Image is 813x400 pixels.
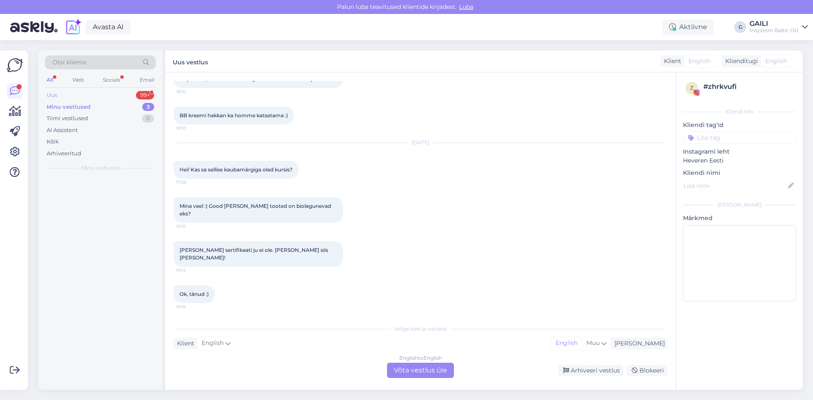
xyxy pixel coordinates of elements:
[661,57,681,66] div: Klient
[176,303,208,310] span: 19:18
[86,20,131,34] a: Avasta AI
[176,88,208,95] span: 18:32
[749,20,808,34] a: GAILIInsystem Baltic OÜ
[180,112,288,119] span: BB kreemi hakkan ka homme katsetama :)
[7,57,23,73] img: Askly Logo
[142,114,154,123] div: 0
[101,74,122,86] div: Socials
[683,147,796,156] p: Instagrami leht
[180,203,332,217] span: Mina veel :) Good [PERSON_NAME] tooted on biolagunevad eks?
[176,125,208,131] span: 18:33
[765,57,787,66] span: English
[71,74,86,86] div: Web
[456,3,476,11] span: Luba
[722,57,758,66] div: Klienditugi
[64,18,82,36] img: explore-ai
[734,21,746,33] div: G
[176,179,208,185] span: 17:56
[586,339,600,347] span: Muu
[683,214,796,223] p: Märkmed
[202,339,224,348] span: English
[81,164,119,172] span: Minu vestlused
[690,85,694,91] span: z
[176,267,208,273] span: 19:14
[703,82,794,92] div: # zhrkvufi
[551,337,582,350] div: English
[683,201,796,209] div: [PERSON_NAME]
[173,55,208,67] label: Uus vestlus
[174,339,194,348] div: Klient
[683,121,796,130] p: Kliendi tag'id
[387,363,454,378] div: Võta vestlus üle
[47,91,57,99] div: Uus
[683,181,786,190] input: Lisa nimi
[683,131,796,144] input: Lisa tag
[180,247,329,261] span: [PERSON_NAME] sertifikaati ju ei ole. [PERSON_NAME] siis [PERSON_NAME]!
[47,126,78,135] div: AI Assistent
[180,166,293,173] span: Hei! Kas sa sellise kaubamärgiga oled kursis?
[138,74,156,86] div: Email
[180,291,209,297] span: Ok, tänud :)
[47,149,81,158] div: Arhiveeritud
[47,114,88,123] div: Tiimi vestlused
[749,27,799,34] div: Insystem Baltic OÜ
[627,365,667,376] div: Blokeeri
[662,19,714,35] div: Aktiivne
[45,74,55,86] div: All
[558,365,623,376] div: Arhiveeri vestlus
[47,138,59,146] div: Kõik
[174,139,667,146] div: [DATE]
[683,156,796,165] p: Heveren Eesti
[136,91,154,99] div: 99+
[174,325,667,333] div: Valige keel ja vastake
[399,354,442,362] div: English to English
[47,103,91,111] div: Minu vestlused
[683,108,796,116] div: Kliendi info
[749,20,799,27] div: GAILI
[53,58,86,67] span: Otsi kliente
[683,168,796,177] p: Kliendi nimi
[689,57,711,66] span: English
[176,223,208,229] span: 19:10
[142,103,154,111] div: 3
[611,339,665,348] div: [PERSON_NAME]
